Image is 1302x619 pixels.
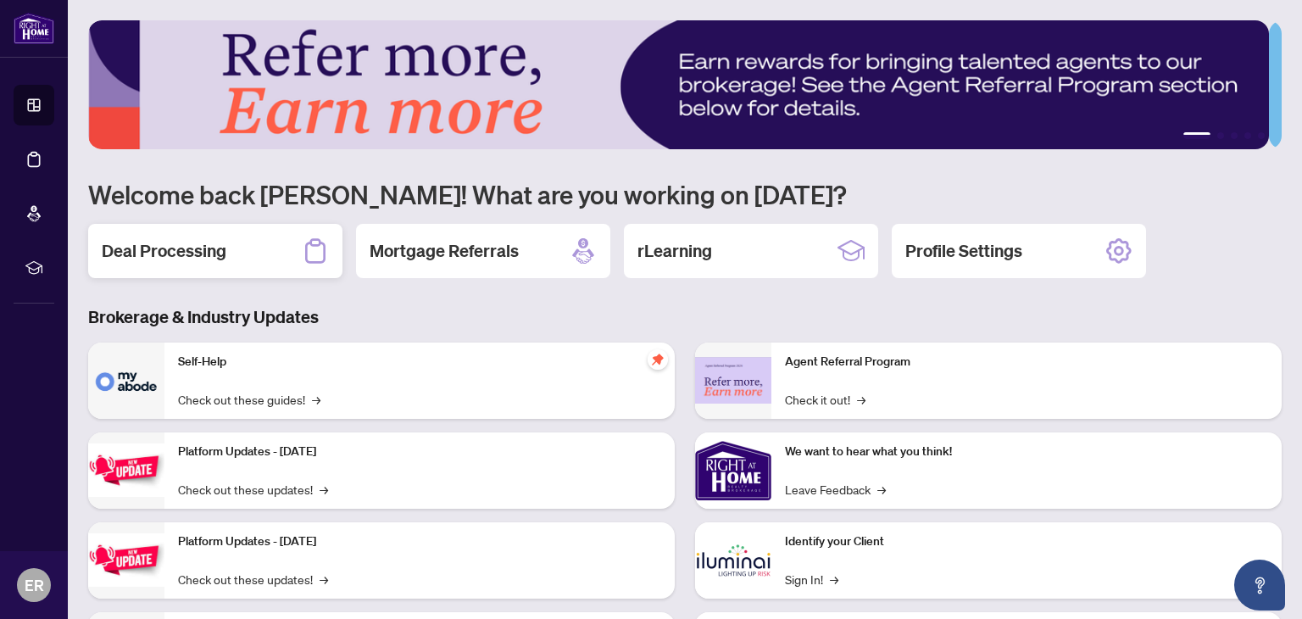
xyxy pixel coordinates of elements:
p: Identify your Client [785,533,1268,551]
p: Platform Updates - [DATE] [178,443,661,461]
span: → [857,390,865,409]
a: Check out these updates!→ [178,570,328,588]
img: Self-Help [88,343,164,419]
h2: Mortgage Referrals [370,239,519,263]
img: Agent Referral Program [695,357,771,404]
img: Slide 0 [88,20,1269,149]
button: 5 [1258,132,1265,139]
h1: Welcome back [PERSON_NAME]! What are you working on [DATE]? [88,178,1282,210]
button: Open asap [1234,560,1285,611]
span: → [320,570,328,588]
span: pushpin [648,349,668,370]
span: → [830,570,838,588]
span: → [320,480,328,499]
img: We want to hear what you think! [695,432,771,509]
img: Platform Updates - July 8, 2025 [88,533,164,587]
button: 1 [1183,132,1210,139]
button: 4 [1244,132,1251,139]
img: Platform Updates - July 21, 2025 [88,443,164,497]
a: Sign In!→ [785,570,838,588]
p: Agent Referral Program [785,353,1268,371]
a: Check it out!→ [785,390,865,409]
button: 2 [1217,132,1224,139]
a: Leave Feedback→ [785,480,886,499]
p: Platform Updates - [DATE] [178,533,661,551]
button: 3 [1231,132,1238,139]
span: ER [25,573,44,597]
img: Identify your Client [695,522,771,599]
span: → [312,390,320,409]
h2: Profile Settings [905,239,1022,263]
p: We want to hear what you think! [785,443,1268,461]
h2: rLearning [637,239,712,263]
img: logo [14,13,54,44]
h2: Deal Processing [102,239,226,263]
a: Check out these guides!→ [178,390,320,409]
span: → [877,480,886,499]
h3: Brokerage & Industry Updates [88,305,1282,329]
p: Self-Help [178,353,661,371]
a: Check out these updates!→ [178,480,328,499]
